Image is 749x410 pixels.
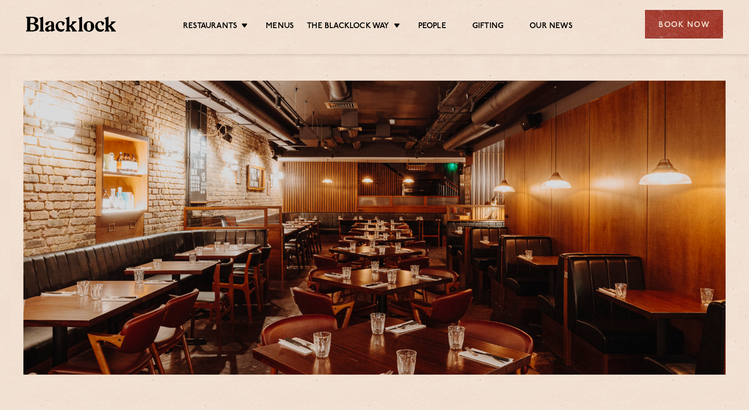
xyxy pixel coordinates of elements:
[307,21,389,33] a: The Blacklock Way
[183,21,237,33] a: Restaurants
[266,21,294,33] a: Menus
[530,21,573,33] a: Our News
[472,21,503,33] a: Gifting
[26,17,116,32] img: BL_Textured_Logo-footer-cropped.svg
[418,21,446,33] a: People
[645,10,723,39] div: Book Now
